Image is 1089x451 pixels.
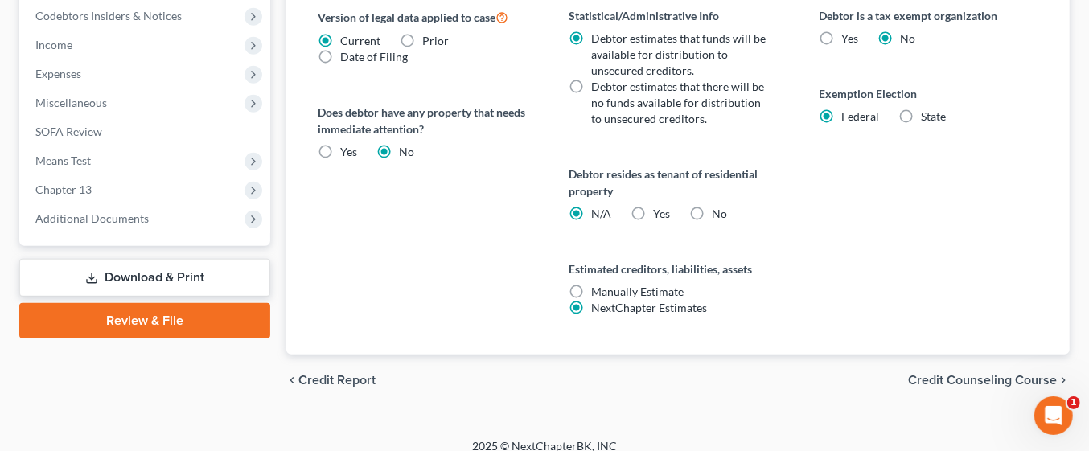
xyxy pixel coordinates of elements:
button: chevron_left Credit Report [286,374,376,387]
span: No [400,145,415,158]
span: NextChapter Estimates [591,301,707,314]
span: State [921,109,946,123]
span: Credit Report [299,374,376,387]
span: Prior [423,34,450,47]
span: SOFA Review [35,125,102,138]
span: Debtor estimates that funds will be available for distribution to unsecured creditors. [591,31,766,77]
i: chevron_left [286,374,299,387]
label: Statistical/Administrative Info [569,7,787,24]
i: chevron_right [1057,374,1070,387]
label: Debtor resides as tenant of residential property [569,166,787,199]
iframe: Intercom live chat [1034,396,1073,435]
span: 1 [1067,396,1080,409]
span: Income [35,38,72,51]
span: No [900,31,915,45]
span: N/A [591,207,611,220]
span: Means Test [35,154,91,167]
span: Debtor estimates that there will be no funds available for distribution to unsecured creditors. [591,80,764,125]
button: Credit Counseling Course chevron_right [908,374,1070,387]
span: Additional Documents [35,211,149,225]
a: Download & Print [19,259,270,297]
span: Miscellaneous [35,96,107,109]
span: Codebtors Insiders & Notices [35,9,182,23]
a: Review & File [19,303,270,338]
span: Yes [341,145,358,158]
span: No [712,207,727,220]
span: Federal [841,109,879,123]
span: Manually Estimate [591,285,684,298]
label: Does debtor have any property that needs immediate attention? [318,104,536,137]
a: SOFA Review [23,117,270,146]
span: Expenses [35,67,81,80]
span: Current [341,34,381,47]
label: Exemption Election [819,85,1037,102]
span: Yes [841,31,858,45]
label: Estimated creditors, liabilities, assets [569,260,787,277]
label: Version of legal data applied to case [318,7,536,27]
label: Debtor is a tax exempt organization [819,7,1037,24]
span: Date of Filing [341,50,409,64]
span: Chapter 13 [35,182,92,196]
span: Yes [653,207,670,220]
span: Credit Counseling Course [908,374,1057,387]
